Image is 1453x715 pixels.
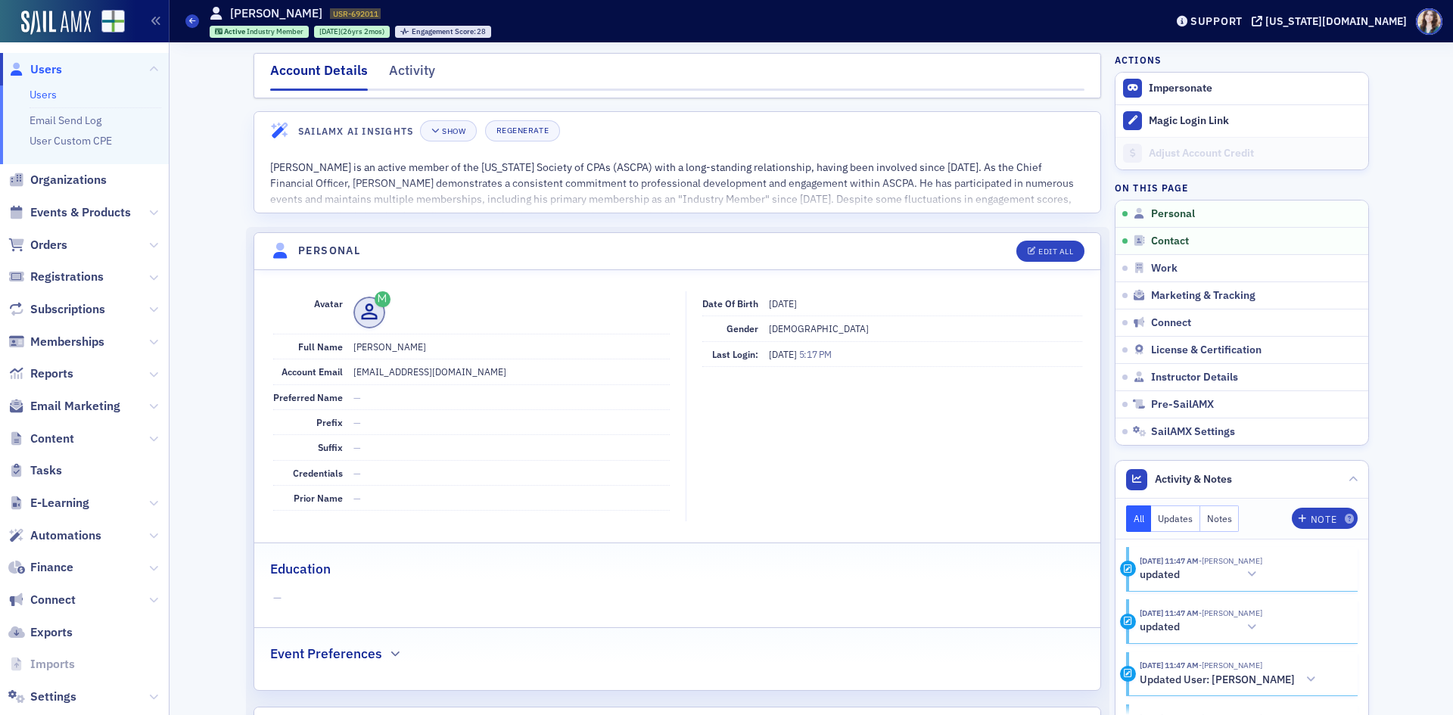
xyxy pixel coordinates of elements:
span: USR-692011 [333,8,378,19]
span: License & Certification [1151,344,1262,357]
div: [US_STATE][DOMAIN_NAME] [1265,14,1407,28]
h1: [PERSON_NAME] [230,5,322,22]
span: Memberships [30,334,104,350]
span: SailAMX Settings [1151,425,1235,439]
button: Show [420,120,477,141]
span: [DATE] [319,26,341,36]
a: Reports [8,365,73,382]
dd: [DEMOGRAPHIC_DATA] [769,316,1082,340]
a: Subscriptions [8,301,105,318]
button: updated [1140,567,1262,583]
a: Events & Products [8,204,131,221]
button: Magic Login Link [1115,104,1368,137]
span: Suffix [318,441,343,453]
span: Sarah Lowery [1199,555,1262,566]
h2: Event Preferences [270,644,382,664]
dd: [PERSON_NAME] [353,334,670,359]
span: Account Email [282,365,343,378]
a: Organizations [8,172,107,188]
span: Prior Name [294,492,343,504]
h4: SailAMX AI Insights [298,124,413,138]
a: Finance [8,559,73,576]
span: Settings [30,689,76,705]
time: 9/23/2025 11:47 AM [1140,608,1199,618]
span: [DATE] [769,348,799,360]
span: [DATE] [769,297,797,309]
div: Engagement Score: 28 [395,26,491,38]
dd: [EMAIL_ADDRESS][DOMAIN_NAME] [353,359,670,384]
button: Edit All [1016,241,1084,262]
div: Support [1190,14,1243,28]
a: Connect [8,592,76,608]
h4: Actions [1115,53,1162,67]
div: Magic Login Link [1149,114,1361,128]
span: Profile [1416,8,1442,35]
span: Engagement Score : [412,26,478,36]
span: E-Learning [30,495,89,511]
span: Content [30,431,74,447]
span: — [353,467,361,479]
span: Last Login: [712,348,758,360]
time: 9/23/2025 11:47 AM [1140,660,1199,670]
span: Active [224,26,247,36]
span: Full Name [298,340,343,353]
div: Update [1120,561,1136,577]
span: 5:17 PM [799,348,832,360]
span: Users [30,61,62,78]
button: Updates [1151,505,1200,532]
button: Impersonate [1149,82,1212,95]
h4: On this page [1115,181,1369,194]
span: Orders [30,237,67,253]
span: — [353,416,361,428]
a: Tasks [8,462,62,479]
span: Work [1151,262,1178,275]
a: Imports [8,656,75,673]
div: (26yrs 2mos) [319,26,384,36]
span: Preferred Name [273,391,343,403]
span: — [353,492,361,504]
a: Orders [8,237,67,253]
div: Note [1311,515,1336,524]
div: 1999-07-14 00:00:00 [314,26,390,38]
span: Pre-SailAMX [1151,398,1214,412]
time: 9/23/2025 11:47 AM [1140,555,1199,566]
div: 28 [412,28,487,36]
h5: Updated User: [PERSON_NAME] [1140,673,1295,687]
button: Note [1292,508,1358,529]
span: — [353,441,361,453]
a: Users [8,61,62,78]
span: Registrations [30,269,104,285]
h2: Education [270,559,331,579]
span: Gender [726,322,758,334]
a: Exports [8,624,73,641]
div: Activity [389,61,435,89]
span: Connect [30,592,76,608]
span: Events & Products [30,204,131,221]
a: Email Send Log [30,113,101,127]
img: SailAMX [21,11,91,35]
div: Activity [1120,666,1136,682]
a: Active Industry Member [215,26,304,36]
span: Subscriptions [30,301,105,318]
a: Email Marketing [8,398,120,415]
span: Avatar [314,297,343,309]
span: Email Marketing [30,398,120,415]
span: Instructor Details [1151,371,1238,384]
a: User Custom CPE [30,134,112,148]
a: Settings [8,689,76,705]
a: Memberships [8,334,104,350]
button: [US_STATE][DOMAIN_NAME] [1252,16,1412,26]
span: Marketing & Tracking [1151,289,1255,303]
span: — [353,391,361,403]
a: Adjust Account Credit [1115,137,1368,169]
div: Update [1120,614,1136,630]
div: Show [442,127,465,135]
a: Content [8,431,74,447]
button: updated [1140,620,1262,636]
div: Adjust Account Credit [1149,147,1361,160]
a: Automations [8,527,101,544]
span: Contact [1151,235,1189,248]
span: Sarah Lowery [1199,608,1262,618]
h4: Personal [298,243,360,259]
span: Tasks [30,462,62,479]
